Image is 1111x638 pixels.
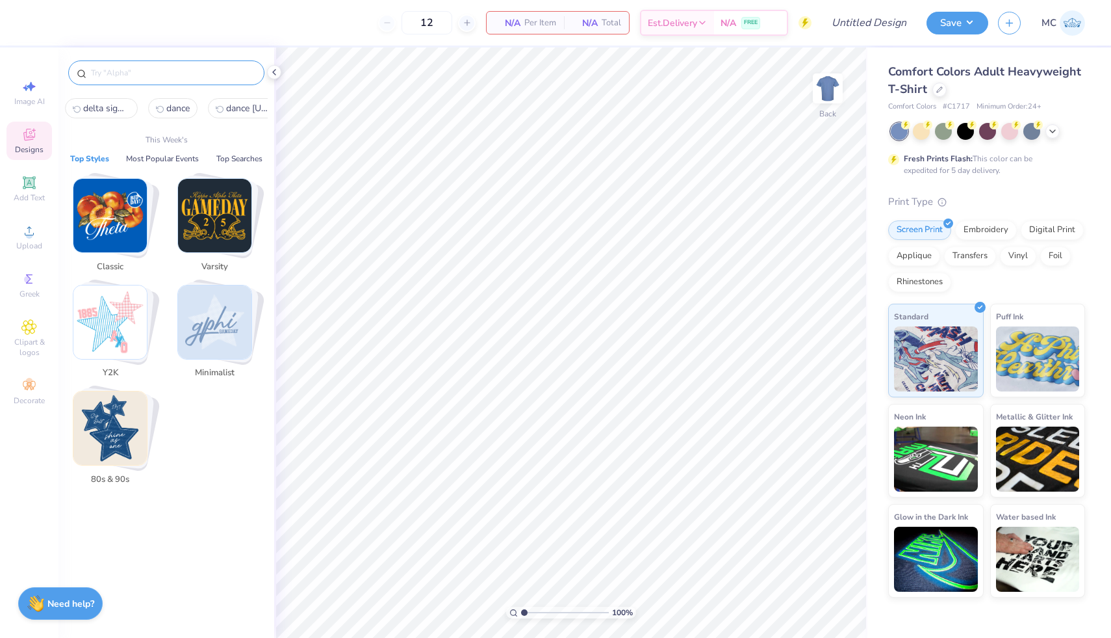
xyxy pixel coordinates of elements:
[819,108,836,120] div: Back
[89,473,131,486] span: 80s & 90s
[888,194,1085,209] div: Print Type
[194,261,236,274] span: Varsity
[894,410,926,423] span: Neon Ink
[170,285,268,385] button: Stack Card Button Minimalist
[894,326,978,392] img: Standard
[178,286,251,359] img: Minimalist
[894,427,978,492] img: Neon Ink
[996,427,1080,492] img: Metallic & Glitter Ink
[904,153,1064,176] div: This color can be expedited for 5 day delivery.
[73,286,147,359] img: Y2K
[494,16,520,30] span: N/A
[955,220,1017,240] div: Embroidery
[524,16,556,30] span: Per Item
[402,11,452,34] input: – –
[148,98,198,118] button: dance1
[888,246,940,266] div: Applique
[648,16,697,30] span: Est. Delivery
[212,152,266,165] button: Top Searches
[178,179,251,252] img: Varsity
[14,96,45,107] span: Image AI
[821,10,917,36] input: Untitled Design
[15,144,44,155] span: Designs
[6,337,52,358] span: Clipart & logos
[1041,16,1056,31] span: MC
[894,510,968,524] span: Glow in the Dark Ink
[65,98,138,118] button: delta sigma theta0
[1040,246,1071,266] div: Foil
[888,101,936,113] span: Comfort Colors
[926,12,988,34] button: Save
[89,261,131,274] span: Classic
[1041,10,1085,36] a: MC
[977,101,1041,113] span: Minimum Order: 24 +
[65,391,163,491] button: Stack Card Button 80s & 90s
[1021,220,1084,240] div: Digital Print
[744,18,758,27] span: FREE
[47,598,94,610] strong: Need help?
[65,178,163,278] button: Stack Card Button Classic
[943,101,970,113] span: # C1717
[612,607,633,618] span: 100 %
[888,272,951,292] div: Rhinestones
[996,310,1023,323] span: Puff Ink
[16,241,42,251] span: Upload
[73,179,147,252] img: Classic
[89,367,131,380] span: Y2K
[122,152,203,165] button: Most Popular Events
[170,178,268,278] button: Stack Card Button Varsity
[65,285,163,385] button: Stack Card Button Y2K
[904,153,973,164] strong: Fresh Prints Flash:
[1000,246,1036,266] div: Vinyl
[602,16,621,30] span: Total
[226,102,273,114] span: dance [US_STATE]
[996,510,1056,524] span: Water based Ink
[66,152,113,165] button: Top Styles
[894,310,928,323] span: Standard
[146,134,188,146] p: This Week's
[19,289,40,299] span: Greek
[721,16,736,30] span: N/A
[14,395,45,406] span: Decorate
[894,527,978,592] img: Glow in the Dark Ink
[14,193,45,203] span: Add Text
[572,16,598,30] span: N/A
[888,220,951,240] div: Screen Print
[888,64,1081,97] span: Comfort Colors Adult Heavyweight T-Shirt
[208,98,281,118] button: dance alabama2
[166,102,190,114] span: dance
[944,246,996,266] div: Transfers
[815,75,841,101] img: Back
[996,410,1073,423] span: Metallic & Glitter Ink
[996,527,1080,592] img: Water based Ink
[1060,10,1085,36] img: Mia Craig
[83,102,130,114] span: delta sigma theta
[194,367,236,380] span: Minimalist
[73,392,147,465] img: 80s & 90s
[90,66,256,79] input: Try "Alpha"
[996,326,1080,392] img: Puff Ink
